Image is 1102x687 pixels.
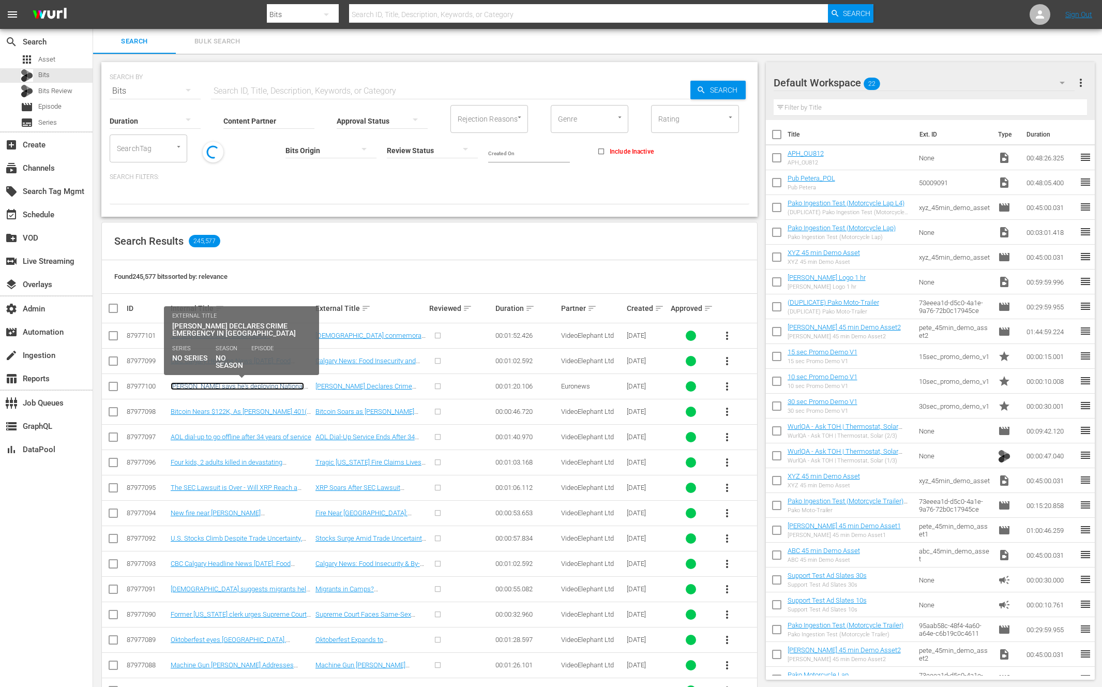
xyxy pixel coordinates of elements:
[706,81,746,99] span: Search
[721,608,733,621] span: more_vert
[915,294,994,319] td: 73eeea1d-d5c0-4a1e-9a76-72b0c17945ce
[721,634,733,646] span: more_vert
[998,474,1010,487] span: Video
[315,408,418,423] a: Bitcoin Soars as [PERSON_NAME] Fuels Crypto Demand
[561,509,614,517] span: VideoElephant Ltd
[21,116,33,129] span: Series
[715,450,739,475] button: more_vert
[788,298,879,306] a: (DUPLICATE) Pako Moto-Trailer
[1022,493,1079,518] td: 00:15:20.858
[627,458,668,466] div: [DATE]
[495,534,558,542] div: 00:00:57.834
[5,349,18,362] span: Ingestion
[915,195,994,220] td: xyz_45min_demo_asset
[561,357,614,365] span: VideoElephant Ltd
[127,585,168,593] div: 87977091
[843,4,870,23] span: Search
[627,484,668,491] div: [DATE]
[1022,617,1079,642] td: 00:29:59.955
[25,3,74,27] img: ans4CAIJ8jUAAAAAAAAAAAAAAAAAAAAAAAAgQb4GAAAAAAAAAAAAAAAAAAAAAAAAJMjXAAAAAAAAAAAAAAAAAAAAAAAAgAT5G...
[915,270,994,294] td: None
[561,636,614,644] span: VideoElephant Ltd
[315,636,414,651] a: Oktoberfest Expands to [GEOGRAPHIC_DATA] and Beyond
[788,209,911,216] div: (DUPLICATE) Pako Ingestion Test (Motorcycle Lap L4)
[127,332,168,339] div: 87977101
[998,599,1010,611] span: Ad
[1022,419,1079,443] td: 00:09:42.120
[1079,598,1092,610] span: reorder
[495,357,558,365] div: 00:01:02.592
[998,425,1010,437] span: Episode
[627,560,668,567] div: [DATE]
[1079,474,1092,486] span: reorder
[171,408,312,423] a: Bitcoin Nears $122K, As [PERSON_NAME] 401(k) Crypto Order And ETF Inflows Drive Demand
[998,176,1010,189] span: Video
[561,560,614,567] span: VideoElephant Ltd
[788,358,857,365] div: 15 sec Promo Demo V1
[1079,350,1092,362] span: reorder
[998,251,1010,263] span: Episode
[788,150,824,157] a: APH_OU812
[627,332,668,339] div: [DATE]
[171,585,310,608] a: [DEMOGRAPHIC_DATA] suggests migrants held in ‘camps’ as crossings near 50,000 under Labour
[1079,499,1092,511] span: reorder
[6,8,19,21] span: menu
[1022,468,1079,493] td: 00:45:00.031
[171,560,308,575] a: CBC Calgary Headline News [DATE]: Food insecurity, AC airport picket & By-election voting
[864,73,880,95] span: 22
[721,583,733,595] span: more_vert
[627,585,668,593] div: [DATE]
[315,534,426,550] a: Stocks Surge Amid Trade Uncertainty and Tariffs
[788,373,857,381] a: 10 sec Promo Demo V1
[788,596,867,604] a: Support Test Ad Slates 10s
[21,69,33,82] div: Bits
[788,646,901,654] a: [PERSON_NAME] 45 min Demo Asset2
[495,332,558,339] div: 00:01:52.426
[561,302,624,315] div: Partner
[1079,176,1092,188] span: reorder
[171,636,290,651] a: Oktoberfest eyes [GEOGRAPHIC_DATA], townships for expansion
[788,184,835,191] div: Pub Petera
[171,382,304,406] a: [PERSON_NAME] says he's deploying National Guard to [GEOGRAPHIC_DATA] after declaring 'crime emer...
[1075,77,1087,89] span: more_vert
[561,433,614,441] span: VideoElephant Ltd
[1079,226,1092,238] span: reorder
[315,509,412,525] a: Fire Near [GEOGRAPHIC_DATA]: Evacuation Alert
[690,81,746,99] button: Search
[38,86,72,96] span: Bits Review
[788,671,849,679] a: Pako Motorcycle Lap
[1079,201,1092,213] span: reorder
[495,610,558,618] div: 00:00:32.960
[998,152,1010,164] span: Video
[998,400,1010,412] span: Promo
[704,304,713,313] span: sort
[998,623,1010,636] span: Episode
[788,308,879,315] div: (DUPLICATE) Pako Moto-Trailer
[1079,151,1092,163] span: reorder
[315,433,419,449] a: AOL Dial-Up Service Ends After 34 Years
[721,482,733,494] span: more_vert
[495,302,558,315] div: Duration
[915,145,994,170] td: None
[715,475,739,500] button: more_vert
[788,120,914,149] th: Title
[38,101,62,112] span: Episode
[38,70,50,80] span: Bits
[627,433,668,441] div: [DATE]
[1022,145,1079,170] td: 00:48:26.325
[627,302,668,315] div: Created
[38,117,57,128] span: Series
[788,224,896,232] a: Pako Ingestion Test (Motorcycle Lap)
[1022,369,1079,394] td: 00:00:10.008
[998,301,1010,313] span: Episode
[127,304,168,312] div: ID
[788,408,857,414] div: 30 sec Promo Demo V1
[1079,399,1092,412] span: reorder
[171,509,310,532] a: New fire near [PERSON_NAME][GEOGRAPHIC_DATA] means people should 'get ready to leave on a moment'...
[610,147,654,156] span: Include Inactive
[715,551,739,576] button: more_vert
[726,112,735,122] button: Open
[127,610,168,618] div: 87977090
[315,357,420,372] a: Calgary News: Food Insecurity and Picket Lines
[788,333,901,340] div: [PERSON_NAME] 45 min Demo Asset2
